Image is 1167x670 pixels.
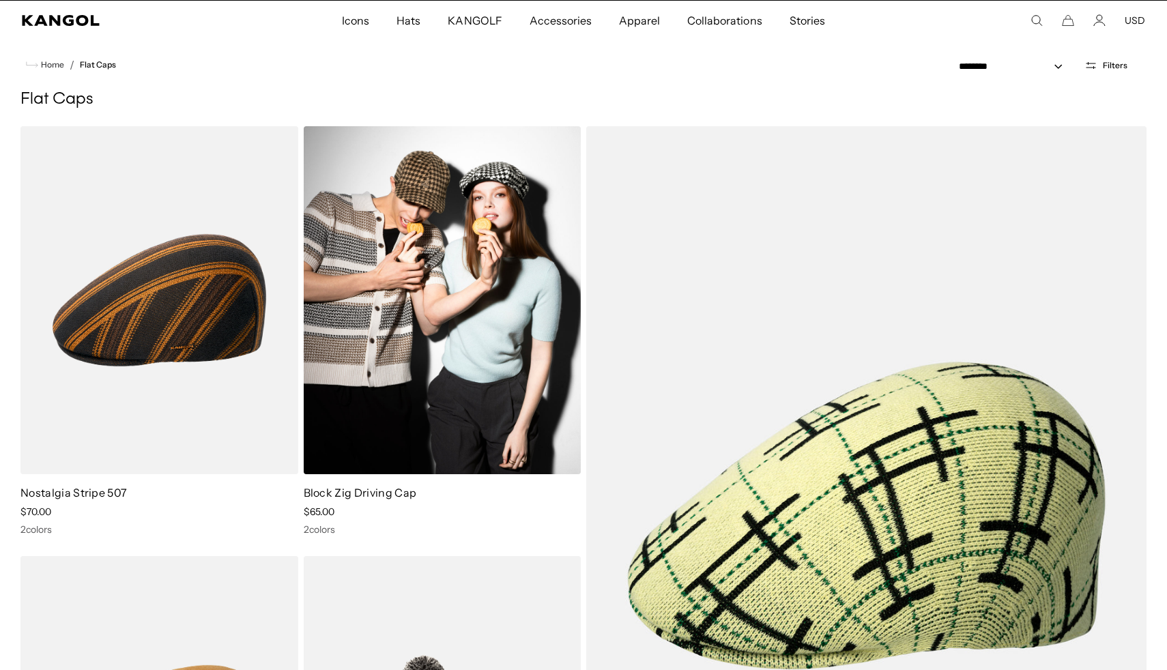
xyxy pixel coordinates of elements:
li: / [64,57,74,73]
span: Home [38,60,64,70]
span: $65.00 [304,506,334,518]
span: Apparel [619,1,660,40]
div: 2 colors [304,523,581,536]
img: Block Zig Driving Cap [304,126,581,474]
span: Collaborations [687,1,762,40]
a: Collaborations [674,1,775,40]
span: $70.00 [20,506,51,518]
span: KANGOLF [448,1,502,40]
a: Kangol [22,15,226,26]
a: Accessories [516,1,605,40]
img: Nostalgia Stripe 507 [20,126,298,474]
span: Icons [342,1,369,40]
a: KANGOLF [434,1,515,40]
summary: Search here [1031,14,1043,27]
span: Hats [397,1,420,40]
a: Hats [383,1,434,40]
span: Filters [1103,61,1127,70]
button: USD [1125,14,1145,27]
a: Apparel [605,1,674,40]
a: Stories [776,1,839,40]
a: Nostalgia Stripe 507 [20,486,127,499]
a: Account [1093,14,1106,27]
a: Flat Caps [80,60,116,70]
a: Home [26,59,64,71]
a: Block Zig Driving Cap [304,486,417,499]
select: Sort by: Featured [953,59,1076,74]
button: Cart [1062,14,1074,27]
h1: Flat Caps [20,89,1147,110]
a: Icons [328,1,383,40]
button: Open filters [1076,59,1136,72]
span: Stories [790,1,825,40]
span: Accessories [530,1,592,40]
div: 2 colors [20,523,298,536]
